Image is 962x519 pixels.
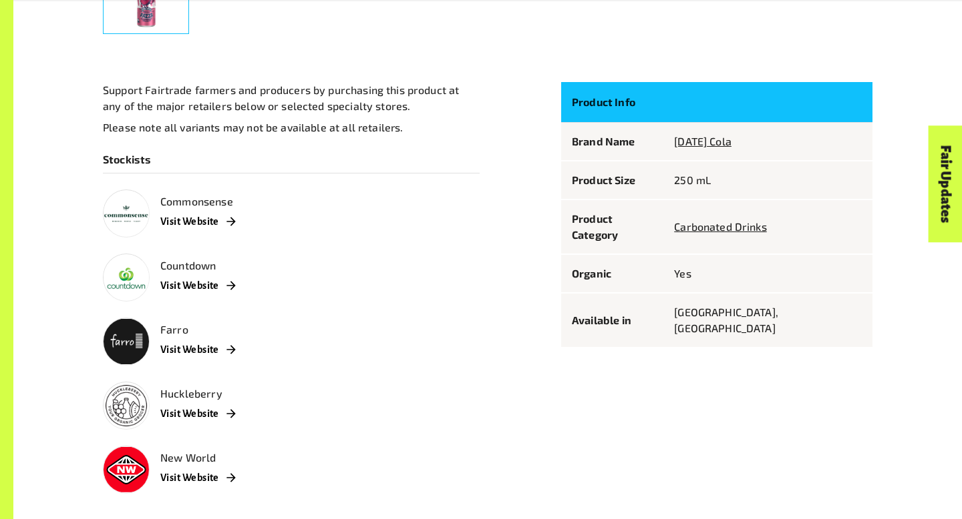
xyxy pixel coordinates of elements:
p: Stockists [103,151,480,167]
a: Visit Website [160,209,235,233]
p: Farro [160,322,188,338]
p: Commonsense [160,193,233,209]
p: [GEOGRAPHIC_DATA], [GEOGRAPHIC_DATA] [674,304,862,336]
p: 250 mL [674,172,862,188]
a: Visit Website [160,466,235,490]
p: Support Fairtrade farmers and producers by purchasing this product at any of the major retailers ... [103,82,480,114]
p: Organic [572,266,653,282]
a: Visit Website [160,274,235,298]
p: New World [160,450,216,466]
p: Product Size [572,172,653,188]
p: Product Category [572,211,653,243]
p: Countdown [160,257,216,274]
a: Visit Website [160,402,235,426]
p: Brand Name [572,133,653,149]
p: Huckleberry [160,386,222,402]
p: Please note all variants may not be available at all retailers. [103,119,480,135]
p: Product Info [572,93,653,111]
a: Visit Website [160,338,235,362]
a: Carbonated Drinks [674,220,767,233]
p: Available in [572,312,653,328]
p: Yes [674,266,862,282]
a: [DATE] Cola [674,135,732,147]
